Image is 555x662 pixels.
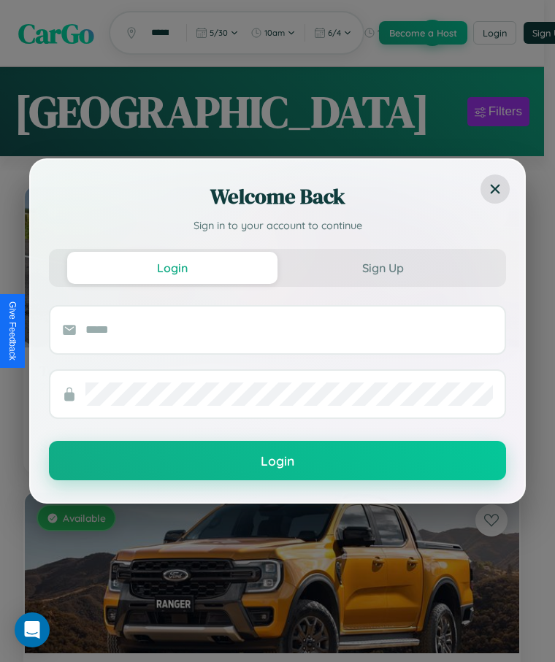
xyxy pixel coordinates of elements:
[49,441,506,480] button: Login
[277,252,488,284] button: Sign Up
[49,218,506,234] p: Sign in to your account to continue
[15,612,50,647] div: Open Intercom Messenger
[7,301,18,361] div: Give Feedback
[49,182,506,211] h2: Welcome Back
[67,252,277,284] button: Login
